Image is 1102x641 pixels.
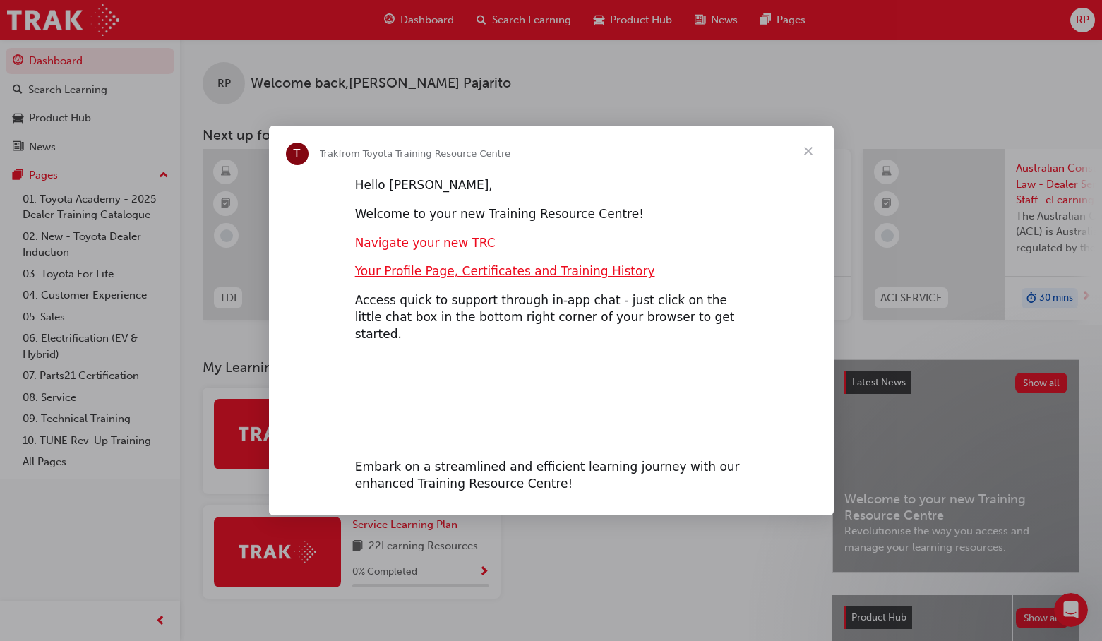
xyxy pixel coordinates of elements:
span: Close [783,126,834,176]
a: Navigate your new TRC [355,236,496,250]
div: Profile image for Trak [286,143,309,165]
div: Embark on a streamlined and efficient learning journey with our enhanced Training Resource Centre! [355,459,748,493]
span: from Toyota Training Resource Centre [338,148,510,159]
a: Your Profile Page, Certificates and Training History [355,264,655,278]
div: Access quick to support through in-app chat - just click on the little chat box in the bottom rig... [355,292,748,342]
span: Trak [320,148,339,159]
div: Welcome to your new Training Resource Centre! [355,206,748,223]
div: Hello [PERSON_NAME], [355,177,748,194]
